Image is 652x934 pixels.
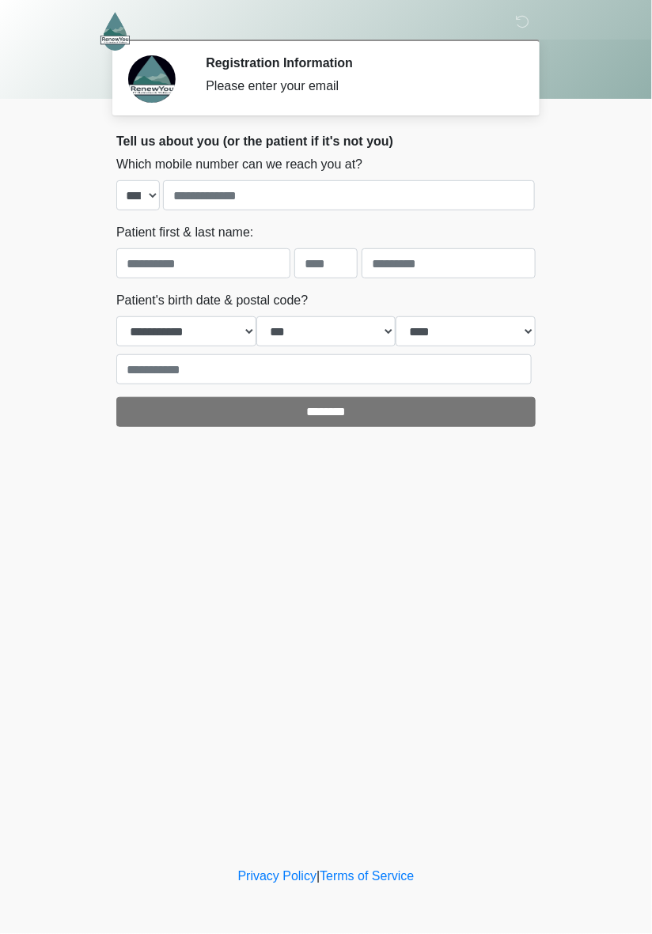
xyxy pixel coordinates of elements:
label: Patient's birth date & postal code? [116,291,308,310]
img: Agent Avatar [128,55,176,103]
a: Terms of Service [320,870,414,883]
h2: Registration Information [206,55,512,70]
label: Which mobile number can we reach you at? [116,155,362,174]
label: Patient first & last name: [116,223,253,242]
div: Please enter your email [206,77,512,96]
a: Privacy Policy [238,870,317,883]
a: | [317,870,320,883]
img: RenewYou IV Hydration and Wellness Logo [100,12,130,51]
h2: Tell us about you (or the patient if it's not you) [116,134,536,149]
